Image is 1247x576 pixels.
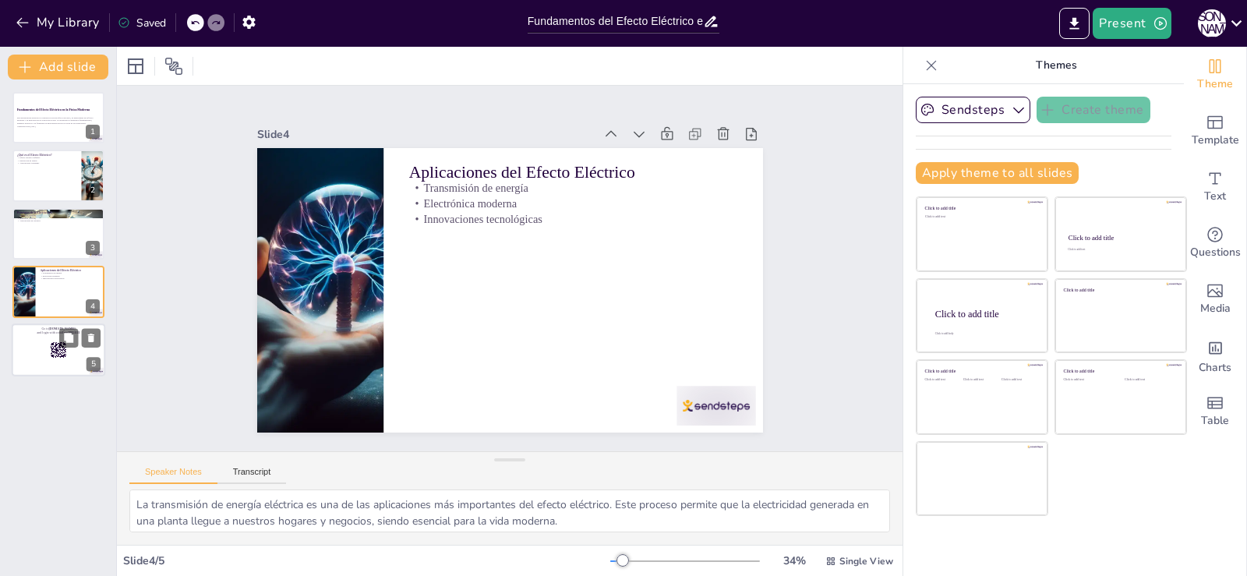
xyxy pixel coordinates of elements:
div: Add text boxes [1184,159,1246,215]
p: Principios de la Electricidad [17,210,100,215]
p: Go to [16,326,101,330]
button: Present [1093,8,1171,39]
p: Transmisión de energía [40,272,100,275]
div: 3 [86,241,100,255]
span: Media [1200,300,1231,317]
p: Interacción de cargas [17,158,77,161]
span: Charts [1199,359,1231,376]
p: [PERSON_NAME] [17,214,100,217]
p: Esta presentación explora los conceptos clave del efecto eléctrico, su importancia en la física m... [17,116,100,125]
p: ¿Qué es el Efecto Eléctrico? [17,152,77,157]
button: Delete Slide [82,328,101,347]
button: Sendsteps [916,97,1030,123]
div: Click to add title [1064,369,1175,374]
div: Saved [118,16,166,30]
div: Get real-time input from your audience [1184,215,1246,271]
button: Duplicate Slide [59,328,78,347]
p: [PERSON_NAME] [17,217,100,220]
div: Layout [123,54,148,79]
input: Insert title [528,10,704,33]
div: 2 [86,183,100,197]
div: https://cdn.sendsteps.com/images/logo/sendsteps_logo_white.pnghttps://cdn.sendsteps.com/images/lo... [12,208,104,260]
p: Electrónica moderna [40,274,100,277]
div: https://cdn.sendsteps.com/images/logo/sendsteps_logo_white.pnghttps://cdn.sendsteps.com/images/lo... [12,323,105,376]
div: Add a table [1184,383,1246,440]
span: Single View [839,555,893,567]
div: https://cdn.sendsteps.com/images/logo/sendsteps_logo_white.pnghttps://cdn.sendsteps.com/images/lo... [12,266,104,317]
textarea: La transmisión de energía eléctrica es una de las aplicaciones más importantes del efecto eléctri... [129,489,890,532]
button: Export to PowerPoint [1059,8,1090,39]
div: Click to add title [935,308,1035,319]
div: Click to add title [1069,234,1172,242]
div: Click to add text [925,378,960,382]
div: [PERSON_NAME] [1198,9,1226,37]
p: Transmisión de energía [376,61,460,386]
div: 4 [86,299,100,313]
div: Change the overall theme [1184,47,1246,103]
div: Slide 4 [353,212,438,545]
strong: Fundamentos del Efecto Eléctrico en la Física Moderna [17,108,90,111]
p: Efecto eléctrico definido [17,156,77,159]
button: Create theme [1037,97,1150,123]
p: Electrónica moderna [391,58,475,383]
strong: [DOMAIN_NAME] [48,327,75,330]
div: Click to add text [1125,378,1174,382]
p: Aplicaciones del Efecto Eléctrico [40,268,100,273]
span: Position [164,57,183,76]
button: Speaker Notes [129,467,217,484]
div: Click to add text [963,378,998,382]
p: Generated with [URL] [17,125,100,128]
div: Add charts and graphs [1184,327,1246,383]
div: Click to add title [925,369,1037,374]
button: My Library [12,10,106,35]
div: 5 [87,357,101,371]
div: Click to add text [1001,378,1037,382]
div: Click to add title [925,206,1037,211]
div: 1 [86,125,100,139]
div: Click to add body [935,332,1033,335]
div: Click to add text [1064,378,1113,382]
div: https://cdn.sendsteps.com/images/logo/sendsteps_logo_white.pnghttps://cdn.sendsteps.com/images/lo... [12,150,104,201]
button: Transcript [217,467,287,484]
p: Themes [944,47,1168,84]
p: Innovaciones tecnológicas [407,55,491,380]
div: 34 % [775,553,813,568]
span: Theme [1197,76,1233,93]
p: Innovaciones tecnológicas [40,277,100,281]
div: Slide 4 / 5 [123,553,610,568]
span: Table [1201,412,1229,429]
p: Aplicaciones cotidianas [17,161,77,164]
button: [PERSON_NAME] [1198,8,1226,39]
button: Add slide [8,55,108,80]
div: https://cdn.sendsteps.com/images/logo/sendsteps_logo_white.pnghttps://cdn.sendsteps.com/images/lo... [12,92,104,143]
p: Aplicaciones en circuitos [17,220,100,223]
span: Text [1204,188,1226,205]
div: Click to add title [1064,287,1175,292]
span: Questions [1190,244,1241,261]
p: and login with code [16,330,101,335]
div: Click to add text [925,215,1037,219]
span: Template [1192,132,1239,149]
button: Apply theme to all slides [916,162,1079,184]
p: Aplicaciones del Efecto Eléctrico [356,64,447,390]
div: Add images, graphics, shapes or video [1184,271,1246,327]
div: Add ready made slides [1184,103,1246,159]
div: Click to add text [1068,249,1171,252]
